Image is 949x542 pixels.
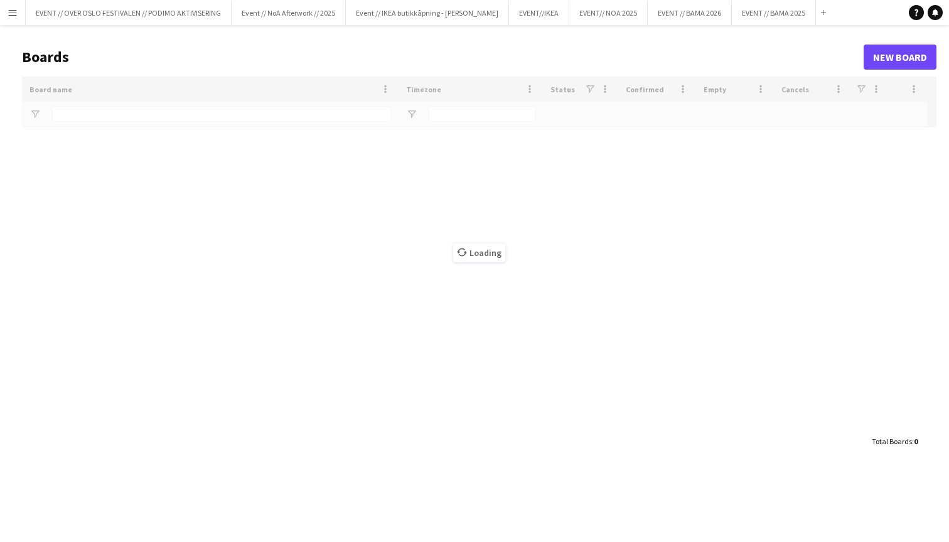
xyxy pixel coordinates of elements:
[232,1,346,25] button: Event // NoA Afterwork // 2025
[346,1,509,25] button: Event // IKEA butikkåpning - [PERSON_NAME]
[509,1,569,25] button: EVENT//IKEA
[22,48,864,66] h1: Boards
[732,1,816,25] button: EVENT // BAMA 2025
[872,437,912,446] span: Total Boards
[569,1,648,25] button: EVENT// NOA 2025
[872,429,918,454] div: :
[648,1,732,25] button: EVENT // BAMA 2026
[864,45,936,70] a: New Board
[26,1,232,25] button: EVENT // OVER OSLO FESTIVALEN // PODIMO AKTIVISERING
[914,437,918,446] span: 0
[453,243,505,262] span: Loading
